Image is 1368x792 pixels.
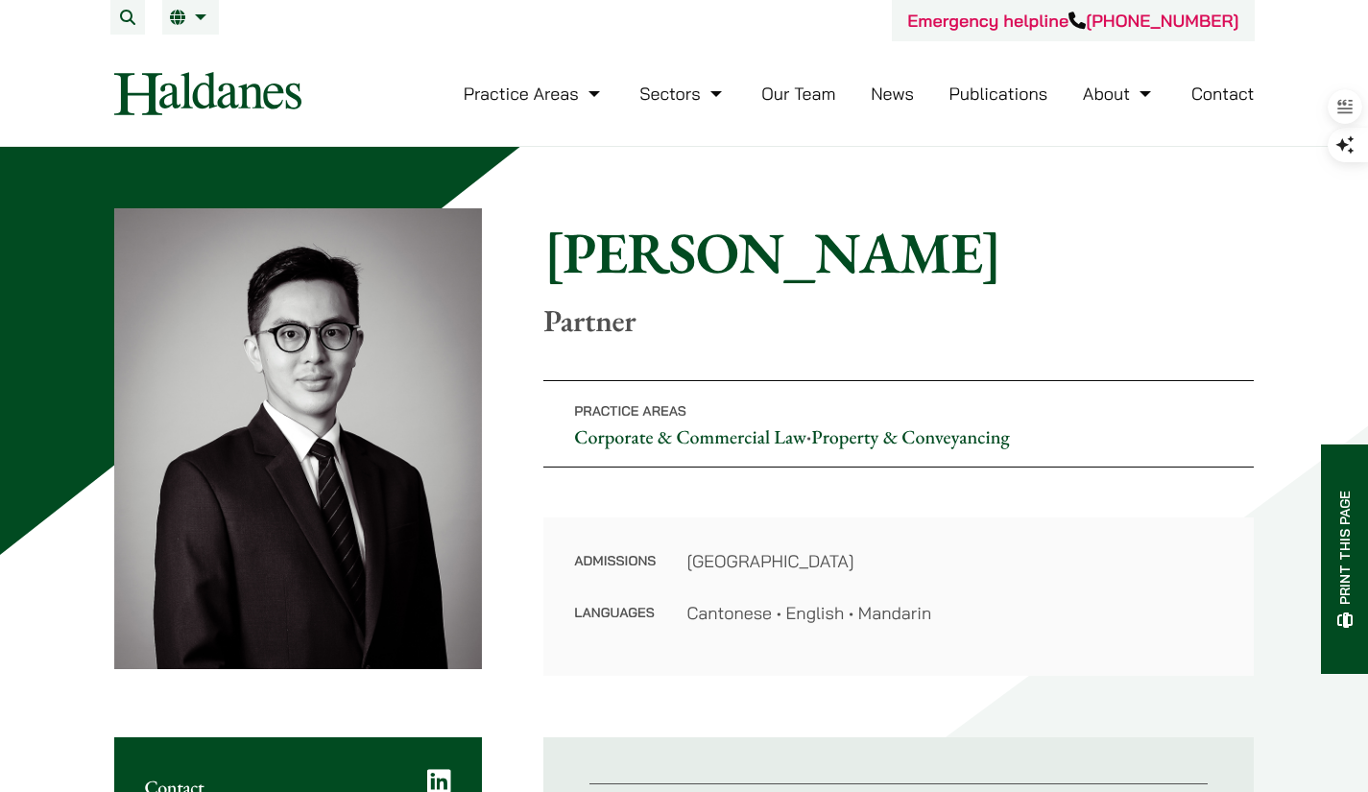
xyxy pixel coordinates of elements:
dd: [GEOGRAPHIC_DATA] [686,548,1223,574]
a: Corporate & Commercial Law [574,424,806,449]
dt: Admissions [574,548,656,600]
a: News [871,83,914,105]
h1: [PERSON_NAME] [543,218,1254,287]
a: Sectors [639,83,726,105]
a: EN [170,10,211,25]
a: Publications [949,83,1048,105]
a: Property & Conveyancing [811,424,1009,449]
span: Practice Areas [574,402,686,420]
p: Partner [543,302,1254,339]
a: Our Team [761,83,835,105]
a: Emergency helpline[PHONE_NUMBER] [907,10,1238,32]
img: Logo of Haldanes [114,72,301,115]
a: About [1083,83,1156,105]
dt: Languages [574,600,656,626]
a: Contact [1191,83,1255,105]
p: • [543,380,1254,468]
a: Practice Areas [464,83,605,105]
dd: Cantonese • English • Mandarin [686,600,1223,626]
